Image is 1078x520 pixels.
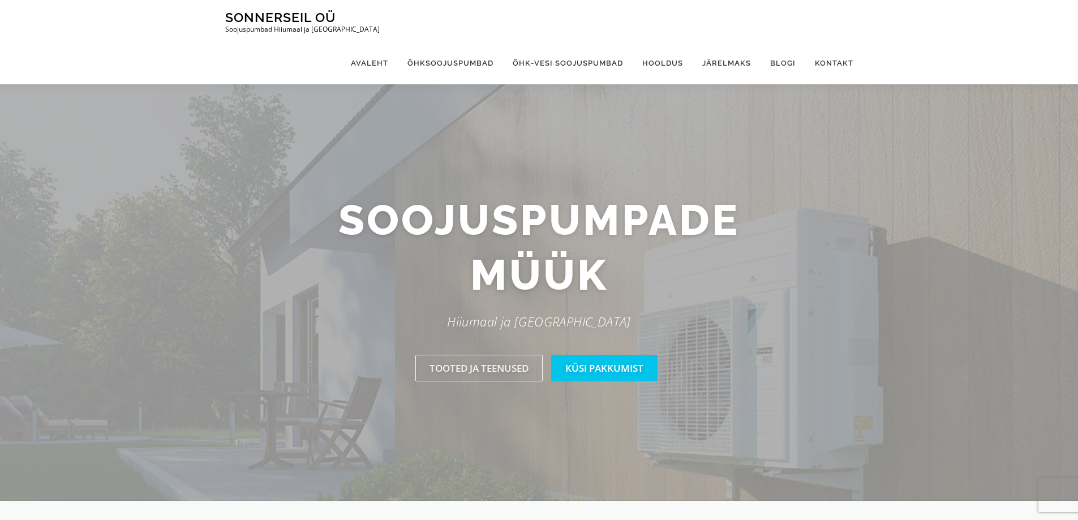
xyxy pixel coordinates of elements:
[217,192,862,303] h2: Soojuspumpade
[551,355,658,381] a: Küsi pakkumist
[805,42,853,84] a: Kontakt
[693,42,761,84] a: Järelmaks
[503,42,633,84] a: Õhk-vesi soojuspumbad
[761,42,805,84] a: Blogi
[633,42,693,84] a: Hooldus
[470,247,608,303] span: müük
[225,10,336,25] a: Sonnerseil OÜ
[341,42,398,84] a: Avaleht
[398,42,503,84] a: Õhksoojuspumbad
[217,311,862,332] p: Hiiumaal ja [GEOGRAPHIC_DATA]
[225,25,380,33] p: Soojuspumbad Hiiumaal ja [GEOGRAPHIC_DATA]
[415,355,543,381] a: Tooted ja teenused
